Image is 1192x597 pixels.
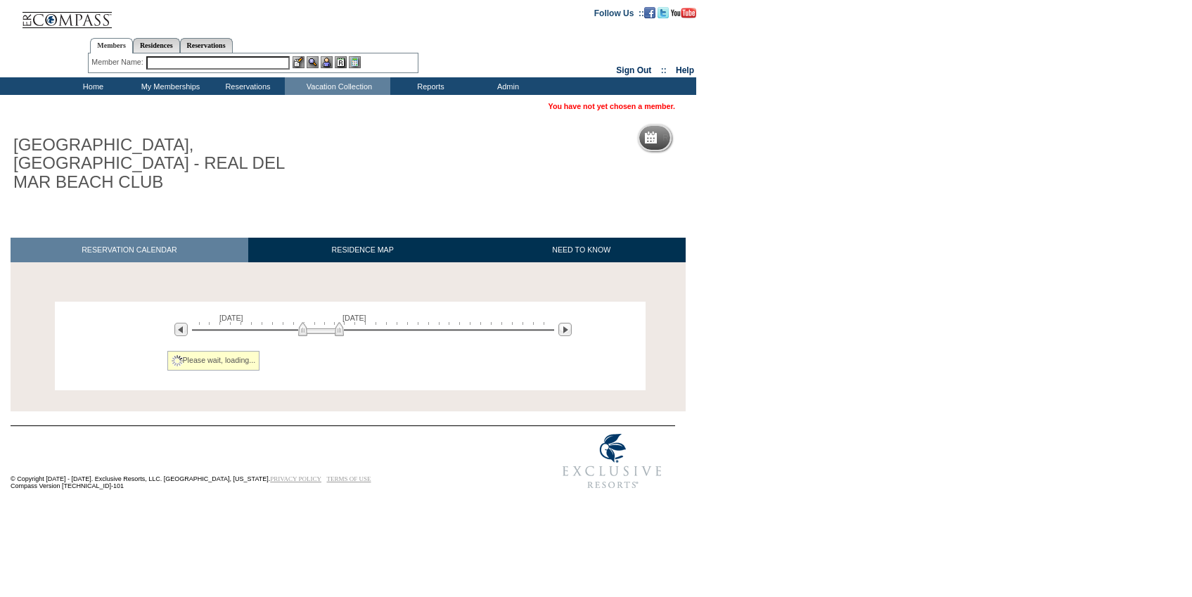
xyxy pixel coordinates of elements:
[11,133,326,194] h1: [GEOGRAPHIC_DATA], [GEOGRAPHIC_DATA] - REAL DEL MAR BEACH CLUB
[90,38,133,53] a: Members
[219,314,243,322] span: [DATE]
[549,102,675,110] span: You have not yet chosen a member.
[172,355,183,366] img: spinner2.gif
[342,314,366,322] span: [DATE]
[91,56,146,68] div: Member Name:
[133,38,180,53] a: Residences
[349,56,361,68] img: b_calculator.gif
[558,323,572,336] img: Next
[468,77,545,95] td: Admin
[658,7,669,18] img: Follow us on Twitter
[293,56,305,68] img: b_edit.gif
[270,475,321,482] a: PRIVACY POLICY
[616,65,651,75] a: Sign Out
[11,238,248,262] a: RESERVATION CALENDAR
[661,65,667,75] span: ::
[53,77,130,95] td: Home
[676,65,694,75] a: Help
[174,323,188,336] img: Previous
[327,475,371,482] a: TERMS OF USE
[658,8,669,16] a: Follow us on Twitter
[671,8,696,16] a: Subscribe to our YouTube Channel
[307,56,319,68] img: View
[549,426,675,496] img: Exclusive Resorts
[644,7,655,18] img: Become our fan on Facebook
[594,7,644,18] td: Follow Us ::
[477,238,686,262] a: NEED TO KNOW
[285,77,390,95] td: Vacation Collection
[390,77,468,95] td: Reports
[248,238,478,262] a: RESIDENCE MAP
[130,77,207,95] td: My Memberships
[207,77,285,95] td: Reservations
[11,427,503,496] td: © Copyright [DATE] - [DATE]. Exclusive Resorts, LLC. [GEOGRAPHIC_DATA], [US_STATE]. Compass Versi...
[662,134,770,143] h5: Reservation Calendar
[167,351,260,371] div: Please wait, loading...
[644,8,655,16] a: Become our fan on Facebook
[335,56,347,68] img: Reservations
[180,38,233,53] a: Reservations
[321,56,333,68] img: Impersonate
[671,8,696,18] img: Subscribe to our YouTube Channel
